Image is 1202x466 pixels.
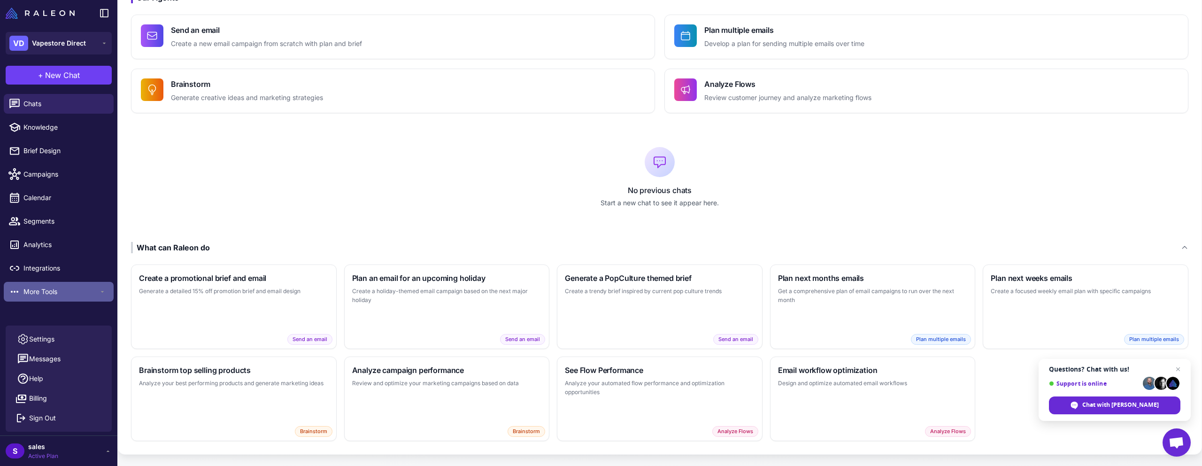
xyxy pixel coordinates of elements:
span: Brainstorm [508,426,545,437]
div: Open chat [1163,428,1191,457]
img: Raleon Logo [6,8,75,19]
p: Develop a plan for sending multiple emails over time [704,39,864,49]
h4: Send an email [171,24,362,36]
h3: Analyze campaign performance [352,365,542,376]
p: Design and optimize automated email workflows [778,379,968,388]
button: Generate a PopCulture themed briefCreate a trendy brief inspired by current pop culture trendsSen... [557,264,763,349]
div: VD [9,36,28,51]
p: Review customer journey and analyze marketing flows [704,93,871,103]
p: Create a holiday-themed email campaign based on the next major holiday [352,287,542,305]
p: Analyze your best performing products and generate marketing ideas [139,379,329,388]
p: Create a new email campaign from scratch with plan and brief [171,39,362,49]
button: Create a promotional brief and emailGenerate a detailed 15% off promotion brief and email designS... [131,264,337,349]
span: Campaigns [23,169,106,179]
span: Chat with [PERSON_NAME] [1082,401,1159,409]
a: Calendar [4,188,114,208]
p: Analyze your automated flow performance and optimization opportunities [565,379,755,397]
p: Create a focused weekly email plan with specific campaigns [991,287,1180,296]
button: VDVapestore Direct [6,32,112,54]
span: sales [28,442,58,452]
h3: See Flow Performance [565,365,755,376]
p: Generate creative ideas and marketing strategies [171,93,323,103]
a: Raleon Logo [6,8,78,19]
p: Create a trendy brief inspired by current pop culture trends [565,287,755,296]
p: Start a new chat to see it appear here. [131,198,1188,208]
span: Knowledge [23,122,106,132]
span: Questions? Chat with us! [1049,365,1180,373]
span: Brainstorm [295,426,332,437]
span: Integrations [23,263,106,273]
div: Chat with Raleon [1049,396,1180,414]
span: Send an email [287,334,332,345]
span: Brief Design [23,146,106,156]
span: Calendar [23,193,106,203]
span: Settings [29,334,54,344]
span: More Tools [23,287,99,297]
h3: Plan next months emails [778,272,968,284]
button: Plan multiple emailsDevelop a plan for sending multiple emails over time [664,15,1188,59]
span: Billing [29,393,47,404]
button: Plan next months emailsGet a comprehensive plan of email campaigns to run over the next monthPlan... [770,264,976,349]
h3: Plan next weeks emails [991,272,1180,284]
span: Messages [29,354,61,364]
p: Get a comprehensive plan of email campaigns to run over the next month [778,287,968,305]
span: Analyze Flows [925,426,971,437]
span: Active Plan [28,452,58,460]
h4: Analyze Flows [704,78,871,90]
a: Chats [4,94,114,114]
h3: Email workflow optimization [778,365,968,376]
button: See Flow PerformanceAnalyze your automated flow performance and optimization opportunitiesAnalyze... [557,357,763,441]
span: Plan multiple emails [911,334,971,345]
button: +New Chat [6,66,112,85]
button: Plan next weeks emailsCreate a focused weekly email plan with specific campaignsPlan multiple emails [983,264,1188,349]
span: Send an email [500,334,545,345]
span: Segments [23,216,106,226]
button: Brainstorm top selling productsAnalyze your best performing products and generate marketing ideas... [131,357,337,441]
span: Sign Out [29,413,56,423]
a: Campaigns [4,164,114,184]
span: Analytics [23,240,106,250]
span: Chats [23,99,106,109]
button: Plan an email for an upcoming holidayCreate a holiday-themed email campaign based on the next maj... [344,264,550,349]
div: S [6,443,24,458]
button: Analyze FlowsReview customer journey and analyze marketing flows [664,69,1188,113]
button: Sign Out [9,408,108,428]
span: + [38,70,43,81]
div: What can Raleon do [131,242,210,253]
a: Help [9,369,108,388]
h3: Generate a PopCulture themed brief [565,272,755,284]
button: Email workflow optimizationDesign and optimize automated email workflowsAnalyze Flows [770,357,976,441]
span: Send an email [713,334,758,345]
span: New Chat [45,70,80,81]
p: No previous chats [131,185,1188,196]
a: Knowledge [4,117,114,137]
p: Generate a detailed 15% off promotion brief and email design [139,287,329,296]
button: Messages [9,349,108,369]
a: Integrations [4,258,114,278]
a: Analytics [4,235,114,255]
span: Close chat [1172,364,1184,375]
h3: Create a promotional brief and email [139,272,329,284]
button: BrainstormGenerate creative ideas and marketing strategies [131,69,655,113]
p: Review and optimize your marketing campaigns based on data [352,379,542,388]
a: Brief Design [4,141,114,161]
h3: Plan an email for an upcoming holiday [352,272,542,284]
span: Analyze Flows [712,426,758,437]
span: Support is online [1049,380,1140,387]
a: Segments [4,211,114,231]
h4: Brainstorm [171,78,323,90]
h3: Brainstorm top selling products [139,365,329,376]
span: Help [29,373,43,384]
h4: Plan multiple emails [704,24,864,36]
button: Send an emailCreate a new email campaign from scratch with plan and brief [131,15,655,59]
span: Vapestore Direct [32,38,86,48]
button: Analyze campaign performanceReview and optimize your marketing campaigns based on dataBrainstorm [344,357,550,441]
span: Plan multiple emails [1124,334,1184,345]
